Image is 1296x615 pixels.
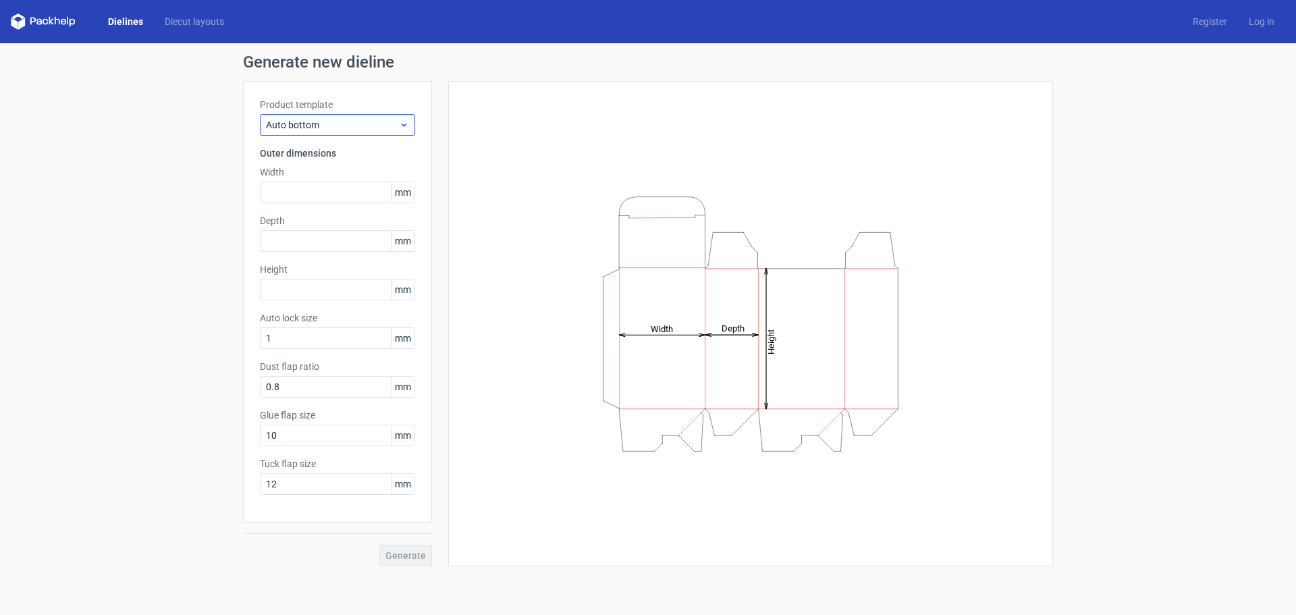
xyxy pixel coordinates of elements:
label: Dust flap ratio [260,360,415,373]
label: Product template [260,98,415,111]
span: mm [391,328,414,348]
h1: Generate new dieline [243,54,1053,70]
label: Height [260,263,415,276]
span: mm [391,425,414,446]
label: Auto lock size [260,311,415,325]
span: mm [391,279,414,300]
a: Log in [1238,15,1285,28]
span: mm [391,474,414,494]
span: mm [391,182,414,203]
h3: Outer dimensions [260,146,415,160]
label: Glue flap size [260,408,415,422]
a: Diecut layouts [154,15,235,28]
label: Depth [260,214,415,228]
tspan: Width [651,323,673,333]
span: Auto bottom [266,118,399,132]
tspan: Depth [722,323,745,333]
a: Dielines [97,15,154,28]
span: mm [391,377,414,397]
label: Tuck flap size [260,457,415,471]
span: mm [391,231,414,251]
tspan: Height [766,329,776,354]
label: Width [260,165,415,179]
a: Register [1182,15,1238,28]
